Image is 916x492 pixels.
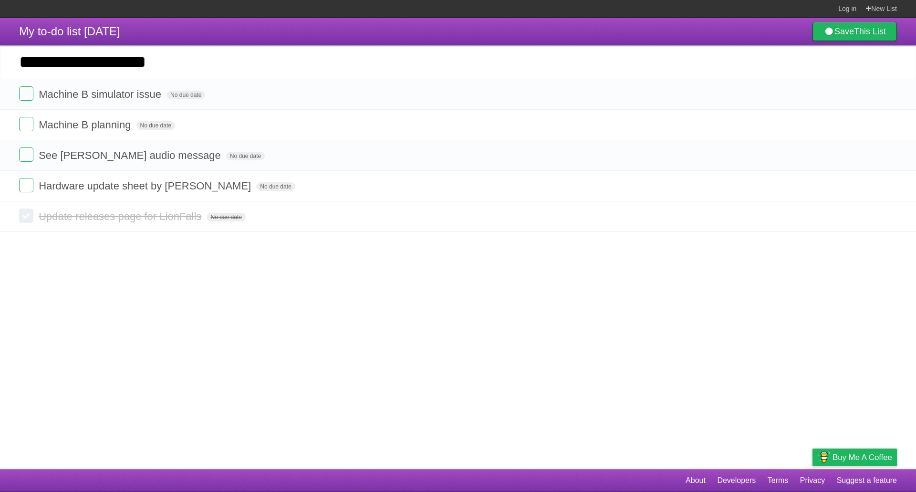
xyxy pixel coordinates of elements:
a: Developers [717,471,756,490]
a: Privacy [800,471,825,490]
label: Done [19,86,33,101]
span: No due date [226,152,265,160]
a: Buy me a coffee [812,449,897,466]
span: Update releases page for LionFalls [39,210,204,222]
a: Suggest a feature [837,471,897,490]
label: Done [19,147,33,162]
a: About [686,471,706,490]
a: SaveThis List [812,22,897,41]
span: See [PERSON_NAME] audio message [39,149,223,161]
label: Done [19,117,33,131]
span: Machine B planning [39,119,133,131]
span: No due date [167,91,205,99]
label: Done [19,178,33,192]
span: Hardware update sheet by [PERSON_NAME] [39,180,253,192]
img: Buy me a coffee [817,449,830,465]
span: My to-do list [DATE] [19,25,120,38]
span: No due date [136,121,175,130]
span: No due date [256,182,295,191]
span: No due date [207,213,245,221]
span: Machine B simulator issue [39,88,164,100]
b: This List [854,27,886,36]
a: Terms [768,471,789,490]
span: Buy me a coffee [833,449,892,466]
label: Done [19,209,33,223]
